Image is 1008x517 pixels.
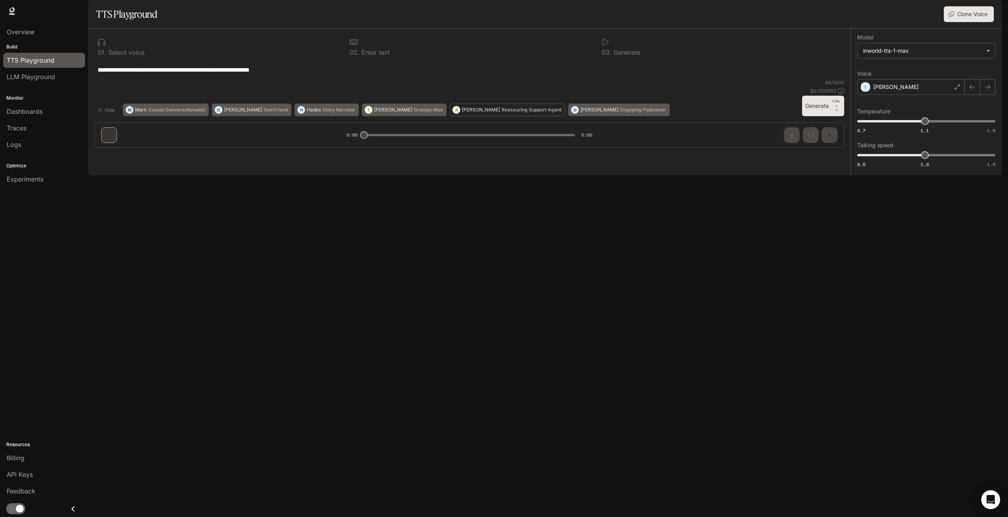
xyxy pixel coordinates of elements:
[502,107,561,112] p: Reassuring Support Agent
[362,104,447,116] button: T[PERSON_NAME]Grumpy Man
[359,49,390,56] p: Enter text
[307,107,321,112] p: Hades
[215,104,222,116] div: O
[462,107,500,112] p: [PERSON_NAME]
[873,83,919,91] p: [PERSON_NAME]
[571,104,578,116] div: D
[96,6,157,22] h1: TTS Playground
[802,96,844,116] button: GenerateCTRL +⏎
[568,104,670,116] button: D[PERSON_NAME]Engaging Podcaster
[298,104,305,116] div: H
[212,104,291,116] button: O[PERSON_NAME]Sad Friend
[832,99,841,108] p: CTRL +
[322,107,355,112] p: Story Narrator
[857,161,865,168] span: 0.5
[620,107,666,112] p: Engaging Podcaster
[295,104,359,116] button: HHadesStory Narrator
[94,104,120,116] button: Hide
[944,6,994,22] button: Clone Voice
[858,43,995,58] div: inworld-tts-1-max
[224,107,262,112] p: [PERSON_NAME]
[921,127,929,134] span: 1.1
[374,107,412,112] p: [PERSON_NAME]
[832,99,841,113] p: ⏎
[98,49,106,56] p: 0 1 .
[148,107,205,112] p: Casual Conversationalist
[365,104,372,116] div: T
[857,127,865,134] span: 0.7
[863,47,982,55] div: inworld-tts-1-max
[987,161,995,168] span: 1.5
[602,49,611,56] p: 0 3 .
[921,161,929,168] span: 1.0
[857,143,893,148] p: Talking speed
[810,87,836,94] p: $ 0.000640
[126,104,133,116] div: M
[135,107,147,112] p: Mark
[580,107,619,112] p: [PERSON_NAME]
[825,79,844,86] p: 64 / 1000
[350,49,359,56] p: 0 2 .
[414,107,443,112] p: Grumpy Man
[857,71,871,76] p: Voice
[106,49,145,56] p: Select voice
[453,104,460,116] div: A
[857,109,890,114] p: Temperature
[264,107,288,112] p: Sad Friend
[981,490,1000,509] div: Open Intercom Messenger
[450,104,565,116] button: A[PERSON_NAME]Reassuring Support Agent
[611,49,640,56] p: Generate
[123,104,209,116] button: MMarkCasual Conversationalist
[857,35,873,40] p: Model
[987,127,995,134] span: 1.5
